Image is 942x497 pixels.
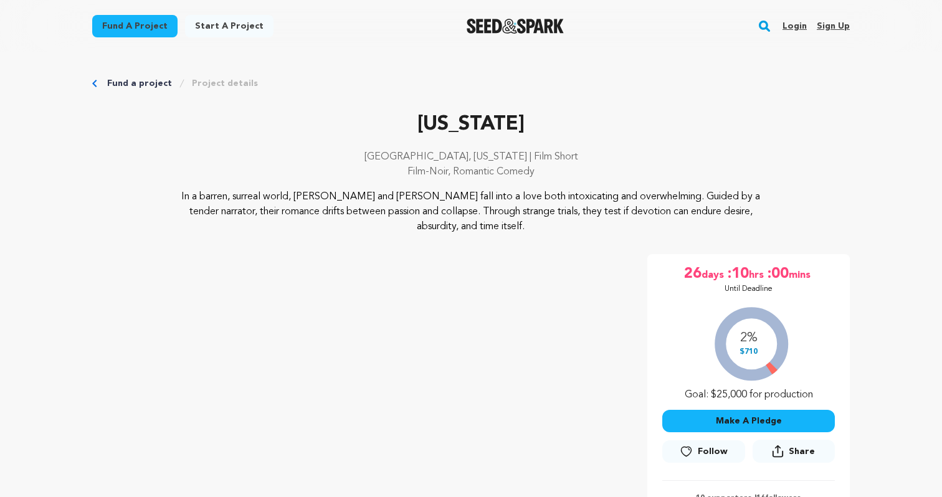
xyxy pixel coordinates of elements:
button: Make A Pledge [662,410,835,432]
p: [US_STATE] [92,110,850,140]
span: days [702,264,726,284]
span: :10 [726,264,749,284]
a: Login [783,16,807,36]
span: :00 [766,264,789,284]
p: Until Deadline [725,284,773,294]
a: Fund a project [107,77,172,90]
span: mins [789,264,813,284]
span: Follow [698,445,728,458]
a: Follow [662,440,745,463]
a: Sign up [817,16,850,36]
a: Start a project [185,15,274,37]
a: Project details [192,77,258,90]
button: Share [753,440,835,463]
a: Seed&Spark Homepage [467,19,564,34]
span: 26 [684,264,702,284]
p: Film-Noir, Romantic Comedy [92,164,850,179]
div: Breadcrumb [92,77,850,90]
span: Share [789,445,815,458]
span: Share [753,440,835,468]
a: Fund a project [92,15,178,37]
img: Seed&Spark Logo Dark Mode [467,19,564,34]
span: hrs [749,264,766,284]
p: [GEOGRAPHIC_DATA], [US_STATE] | Film Short [92,149,850,164]
p: In a barren, surreal world, [PERSON_NAME] and [PERSON_NAME] fall into a love both intoxicating an... [168,189,774,234]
